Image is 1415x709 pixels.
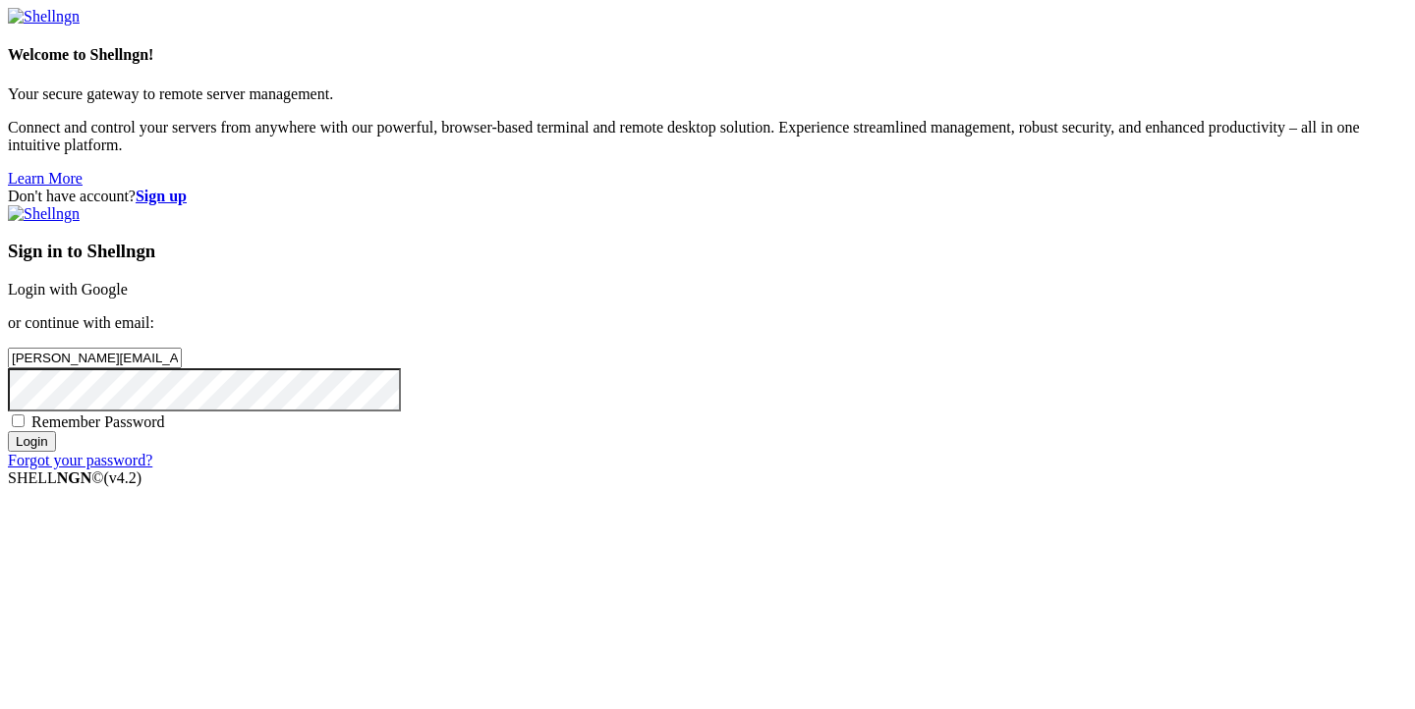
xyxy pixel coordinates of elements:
[57,469,92,486] b: NGN
[8,205,80,223] img: Shellngn
[8,170,83,187] a: Learn More
[8,119,1407,154] p: Connect and control your servers from anywhere with our powerful, browser-based terminal and remo...
[12,414,25,427] input: Remember Password
[104,469,142,486] span: 4.2.0
[8,46,1407,64] h4: Welcome to Shellngn!
[8,281,128,298] a: Login with Google
[8,188,1407,205] div: Don't have account?
[8,241,1407,262] h3: Sign in to Shellngn
[8,314,1407,332] p: or continue with email:
[8,431,56,452] input: Login
[8,8,80,26] img: Shellngn
[8,469,141,486] span: SHELL ©
[31,413,165,430] span: Remember Password
[8,452,152,468] a: Forgot your password?
[8,85,1407,103] p: Your secure gateway to remote server management.
[136,188,187,204] a: Sign up
[8,348,182,368] input: Email address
